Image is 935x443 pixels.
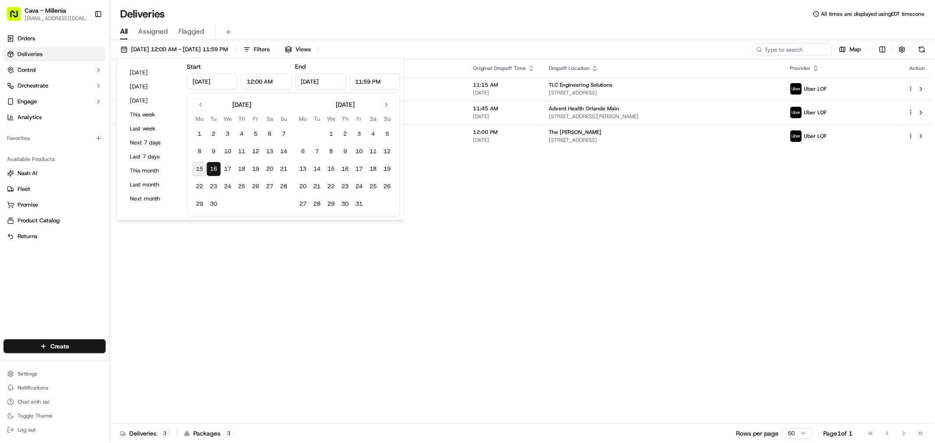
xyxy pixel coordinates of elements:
[277,127,291,141] button: 7
[207,197,221,211] button: 30
[221,127,235,141] button: 3
[25,15,87,22] button: [EMAIL_ADDRESS][DOMAIN_NAME]
[338,144,352,158] button: 9
[295,74,346,89] input: Date
[195,98,207,111] button: Go to previous month
[4,152,106,166] div: Available Products
[241,74,292,89] input: Time
[4,396,106,408] button: Chat with us!
[7,232,102,240] a: Returns
[178,26,204,37] span: Flagged
[126,179,178,191] button: Last month
[380,162,395,176] button: 19
[18,82,48,90] span: Orchestrate
[50,342,69,351] span: Create
[235,179,249,193] button: 25
[184,429,234,438] div: Packages
[193,144,207,158] button: 8
[549,113,776,120] span: [STREET_ADDRESS][PERSON_NAME]
[232,100,251,109] div: [DATE]
[160,429,170,437] div: 3
[338,114,352,123] th: Thursday
[336,100,355,109] div: [DATE]
[18,370,37,377] span: Settings
[18,185,30,193] span: Fleet
[18,66,36,74] span: Control
[296,197,310,211] button: 27
[18,35,35,42] span: Orders
[39,92,121,99] div: We're available if you need us!
[263,114,277,123] th: Saturday
[221,114,235,123] th: Wednesday
[296,162,310,176] button: 13
[249,179,263,193] button: 26
[4,63,106,77] button: Control
[224,429,234,437] div: 3
[324,197,338,211] button: 29
[4,166,106,180] button: Nash AI
[18,201,38,209] span: Promise
[5,192,71,208] a: 📗Knowledge Base
[254,46,270,53] span: Filters
[18,50,43,58] span: Deliveries
[338,127,352,141] button: 2
[310,114,324,123] th: Tuesday
[9,9,26,26] img: Nash
[126,193,178,205] button: Next month
[126,123,178,135] button: Last week
[69,136,87,143] span: [DATE]
[9,114,59,121] div: Past conversations
[9,151,23,165] img: Asif Zaman Khan
[380,98,393,111] button: Go to next month
[18,398,50,405] span: Chat with us!
[120,26,128,37] span: All
[235,144,249,158] button: 11
[263,179,277,193] button: 27
[380,127,395,141] button: 5
[366,144,380,158] button: 11
[352,144,366,158] button: 10
[18,412,53,419] span: Toggle Theme
[277,114,291,123] th: Sunday
[23,56,158,66] input: Got a question? Start typing here...
[126,165,178,177] button: This month
[821,11,924,18] span: All times are displayed using EDT timezone
[366,179,380,193] button: 25
[295,46,311,53] span: Views
[235,127,249,141] button: 4
[235,162,249,176] button: 18
[187,74,238,89] input: Date
[249,114,263,123] th: Friday
[126,95,178,107] button: [DATE]
[207,162,221,176] button: 16
[193,197,207,211] button: 29
[221,144,235,158] button: 10
[207,114,221,123] th: Tuesday
[221,162,235,176] button: 17
[18,84,34,99] img: 8571987876998_91fb9ceb93ad5c398215_72.jpg
[277,144,291,158] button: 14
[126,151,178,163] button: Last 7 days
[4,229,106,243] button: Returns
[324,162,338,176] button: 15
[916,43,928,56] button: Refresh
[310,144,324,158] button: 7
[324,114,338,123] th: Wednesday
[117,43,232,56] button: [DATE] 12:00 AM - [DATE] 11:59 PM
[324,179,338,193] button: 22
[324,144,338,158] button: 8
[804,109,827,116] span: Uber LOF
[473,65,526,72] span: Original Dropoff Time
[207,179,221,193] button: 23
[18,232,37,240] span: Returns
[296,114,310,123] th: Monday
[25,6,66,15] button: Cava - Millenia
[136,112,160,123] button: See all
[131,46,228,53] span: [DATE] 12:00 AM - [DATE] 11:59 PM
[83,196,141,204] span: API Documentation
[4,47,106,61] a: Deliveries
[7,169,102,177] a: Nash AI
[74,197,81,204] div: 💻
[78,159,96,166] span: [DATE]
